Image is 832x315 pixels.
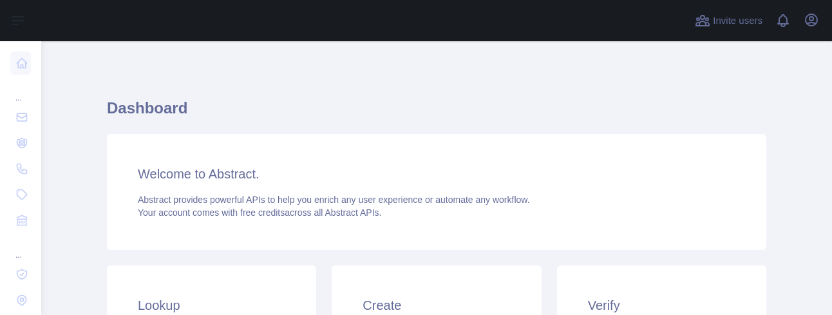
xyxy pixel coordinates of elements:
[588,296,735,314] h3: Verify
[107,98,766,129] h1: Dashboard
[10,234,31,260] div: ...
[240,207,285,218] span: free credits
[138,165,735,183] h3: Welcome to Abstract.
[692,10,765,31] button: Invite users
[713,14,762,28] span: Invite users
[363,296,510,314] h3: Create
[138,207,381,218] span: Your account comes with across all Abstract APIs.
[138,195,530,205] span: Abstract provides powerful APIs to help you enrich any user experience or automate any workflow.
[10,77,31,103] div: ...
[138,296,285,314] h3: Lookup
